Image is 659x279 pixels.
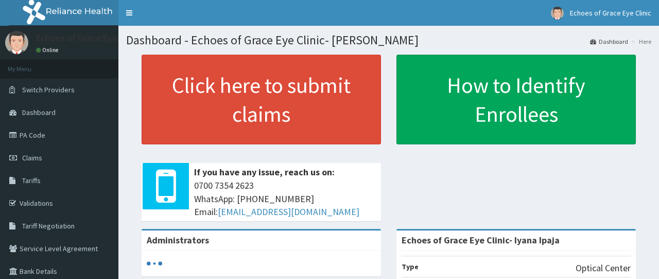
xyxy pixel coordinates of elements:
[22,221,75,231] span: Tariff Negotiation
[22,108,56,117] span: Dashboard
[218,206,359,218] a: [EMAIL_ADDRESS][DOMAIN_NAME]
[551,7,564,20] img: User Image
[142,55,381,144] a: Click here to submit claims
[22,176,41,185] span: Tariffs
[36,34,141,43] p: Echoes of Grace Eye Clinic
[147,256,162,271] svg: audio-loading
[22,85,75,94] span: Switch Providers
[5,31,28,54] img: User Image
[629,37,651,46] li: Here
[22,153,42,162] span: Claims
[126,34,651,47] h1: Dashboard - Echoes of Grace Eye Clinic- [PERSON_NAME]
[194,179,376,219] span: 0700 7354 2623 WhatsApp: [PHONE_NUMBER] Email:
[590,37,628,46] a: Dashboard
[570,8,651,18] span: Echoes of Grace Eye Clinic
[147,234,209,246] b: Administrators
[402,234,560,246] strong: Echoes of Grace Eye Clinic- Iyana Ipaja
[194,166,335,178] b: If you have any issue, reach us on:
[402,262,419,271] b: Type
[396,55,636,144] a: How to Identify Enrollees
[576,261,631,275] p: Optical Center
[36,46,61,54] a: Online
